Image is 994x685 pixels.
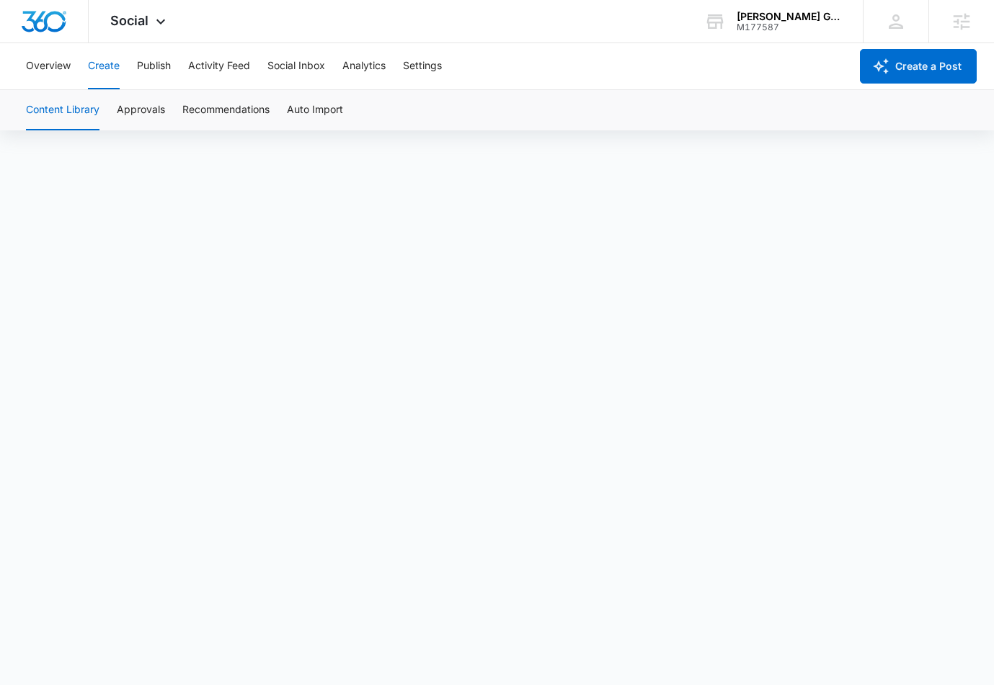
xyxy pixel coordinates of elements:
button: Overview [26,43,71,89]
button: Analytics [342,43,386,89]
button: Create [88,43,120,89]
button: Approvals [117,90,165,130]
button: Activity Feed [188,43,250,89]
div: account name [737,11,842,22]
button: Publish [137,43,171,89]
button: Social Inbox [267,43,325,89]
button: Settings [403,43,442,89]
button: Create a Post [860,49,977,84]
div: account id [737,22,842,32]
span: Social [110,13,148,28]
button: Content Library [26,90,99,130]
button: Recommendations [182,90,270,130]
button: Auto Import [287,90,343,130]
